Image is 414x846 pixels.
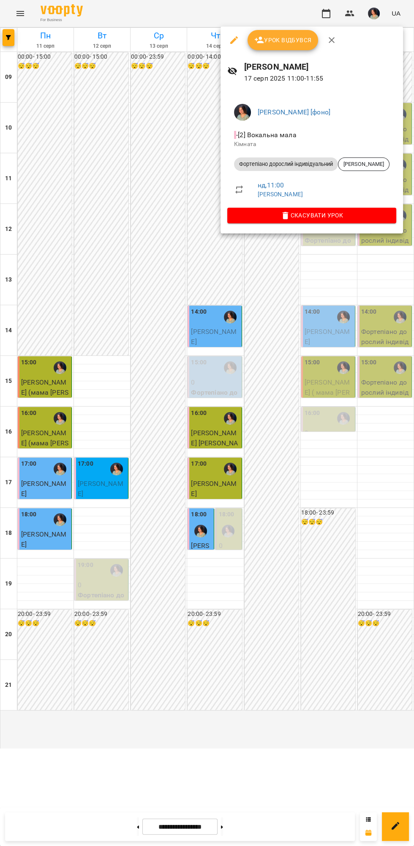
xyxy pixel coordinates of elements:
[248,30,319,50] button: Урок відбувся
[338,160,389,168] span: [PERSON_NAME]
[338,157,389,171] div: [PERSON_NAME]
[234,160,338,168] span: Фортепіано дорослий індивідуальний
[254,35,312,45] span: Урок відбувся
[244,73,396,84] p: 17 серп 2025 11:00 - 11:55
[227,208,396,223] button: Скасувати Урок
[244,60,396,73] h6: [PERSON_NAME]
[258,108,330,116] a: [PERSON_NAME] [фоно]
[234,140,389,149] p: Кімната
[258,181,284,189] a: нд , 11:00
[234,104,251,121] img: e7cc86ff2ab213a8ed988af7ec1c5bbe.png
[234,210,389,220] span: Скасувати Урок
[258,191,303,198] a: [PERSON_NAME]
[234,131,298,139] span: - [2] Вокальна мала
